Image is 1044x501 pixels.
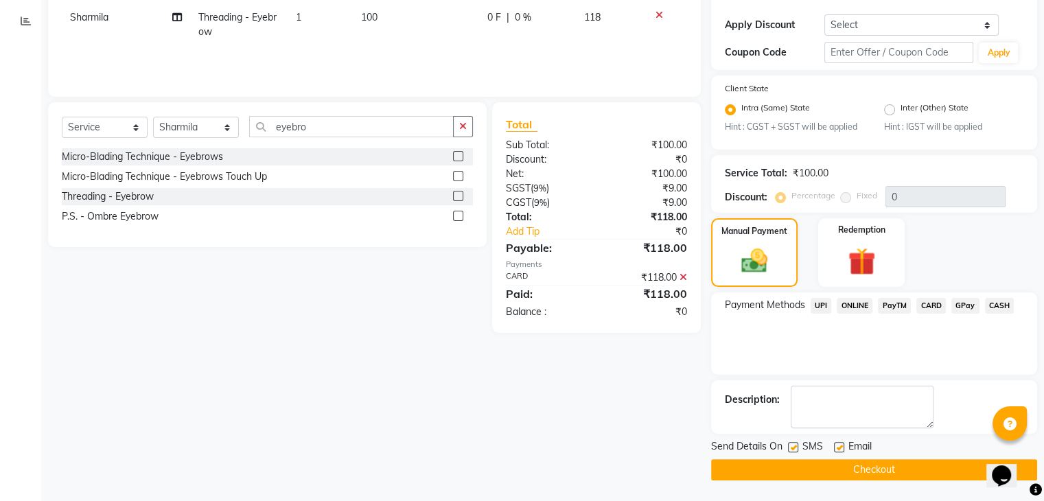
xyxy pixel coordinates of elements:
span: 9% [533,183,546,194]
img: _gift.svg [839,244,884,279]
div: Service Total: [725,166,787,180]
span: 9% [534,197,547,208]
div: CARD [496,270,596,285]
span: CGST [506,196,531,209]
div: ₹118.00 [596,286,697,302]
span: ONLINE [837,298,872,314]
div: Micro-Blading Technique - Eyebrows [62,150,223,164]
small: Hint : CGST + SGST will be applied [725,121,864,133]
label: Inter (Other) State [901,102,968,118]
span: 0 % [515,10,531,25]
span: SGST [506,182,531,194]
button: Checkout [711,459,1037,480]
div: Threading - Eyebrow [62,189,154,204]
div: Payments [506,259,687,270]
div: Discount: [725,190,767,205]
div: Paid: [496,286,596,302]
input: Enter Offer / Coupon Code [824,42,974,63]
span: 0 F [487,10,501,25]
div: ₹100.00 [596,138,697,152]
label: Redemption [838,224,885,236]
div: Micro-Blading Technique - Eyebrows Touch Up [62,170,267,184]
span: PayTM [878,298,911,314]
span: 1 [296,11,301,23]
div: ( ) [496,181,596,196]
div: Discount: [496,152,596,167]
label: Manual Payment [721,225,787,237]
span: Payment Methods [725,298,805,312]
a: Add Tip [496,224,613,239]
span: UPI [811,298,832,314]
span: 118 [584,11,601,23]
div: ₹100.00 [596,167,697,181]
label: Client State [725,82,769,95]
input: Search or Scan [249,116,454,137]
button: Apply [979,43,1018,63]
div: ₹0 [596,152,697,167]
div: Coupon Code [725,45,824,60]
small: Hint : IGST will be applied [884,121,1023,133]
div: Apply Discount [725,18,824,32]
label: Fixed [857,189,877,202]
div: ₹0 [613,224,697,239]
div: Payable: [496,240,596,256]
span: CASH [985,298,1014,314]
span: Sharmila [70,11,108,23]
img: _cash.svg [733,246,776,276]
span: CARD [916,298,946,314]
div: ₹118.00 [596,240,697,256]
label: Percentage [791,189,835,202]
span: SMS [802,439,823,456]
iframe: chat widget [986,446,1030,487]
span: Email [848,439,872,456]
div: ( ) [496,196,596,210]
div: ₹0 [596,305,697,319]
span: Send Details On [711,439,782,456]
div: Net: [496,167,596,181]
div: Sub Total: [496,138,596,152]
div: ₹118.00 [596,210,697,224]
div: ₹9.00 [596,196,697,210]
div: ₹118.00 [596,270,697,285]
div: P.S. - Ombre Eyebrow [62,209,159,224]
span: | [507,10,509,25]
span: 100 [360,11,377,23]
span: Threading - Eyebrow [198,11,277,38]
div: ₹100.00 [793,166,828,180]
div: ₹9.00 [596,181,697,196]
div: Total: [496,210,596,224]
span: Total [506,117,537,132]
div: Balance : [496,305,596,319]
span: GPay [951,298,979,314]
div: Description: [725,393,780,407]
label: Intra (Same) State [741,102,810,118]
